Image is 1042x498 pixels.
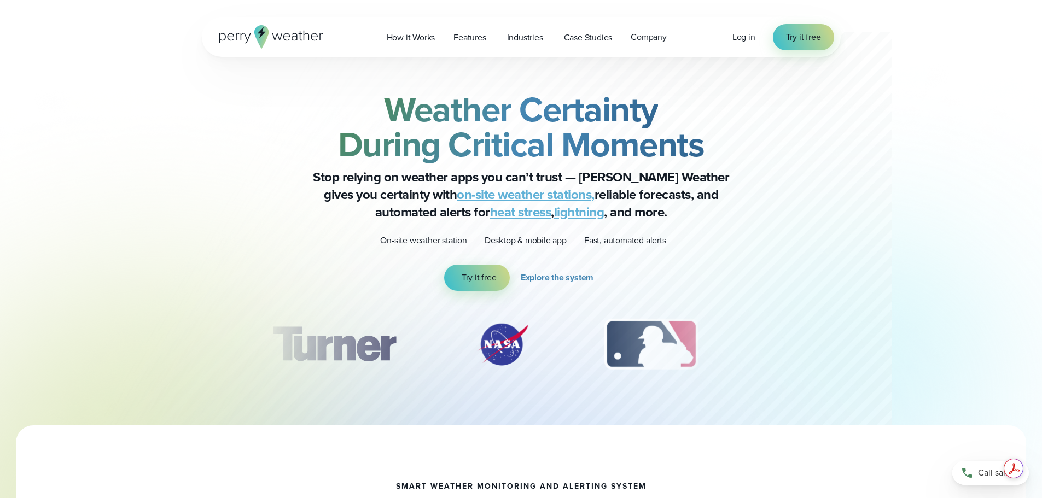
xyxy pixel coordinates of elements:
p: On-site weather station [380,234,467,247]
a: on-site weather stations, [457,185,595,204]
div: 4 of 12 [761,317,849,372]
span: Case Studies [564,31,613,44]
a: lightning [554,202,604,222]
p: Desktop & mobile app [485,234,567,247]
span: Call sales [978,466,1014,479]
a: Try it free [444,265,510,291]
a: Log in [732,31,755,44]
a: Case Studies [555,26,622,49]
span: Features [453,31,486,44]
a: How it Works [377,26,445,49]
p: Stop relying on weather apps you can’t trust — [PERSON_NAME] Weather gives you certainty with rel... [302,168,740,221]
span: Try it free [462,271,497,284]
img: NASA.svg [464,317,541,372]
h1: smart weather monitoring and alerting system [396,482,647,491]
span: How it Works [387,31,435,44]
a: Call sales [952,461,1029,485]
span: Explore the system [521,271,593,284]
div: 3 of 12 [593,317,709,372]
img: Turner-Construction_1.svg [256,317,411,372]
img: MLB.svg [593,317,709,372]
span: Try it free [786,31,821,44]
img: PGA.svg [761,317,849,372]
div: 1 of 12 [256,317,411,372]
div: slideshow [257,317,786,377]
span: Company [631,31,667,44]
a: heat stress [490,202,551,222]
div: 2 of 12 [464,317,541,372]
span: Industries [507,31,543,44]
span: Log in [732,31,755,43]
a: Try it free [773,24,834,50]
strong: Weather Certainty During Critical Moments [338,84,705,170]
p: Fast, automated alerts [584,234,666,247]
a: Explore the system [521,265,598,291]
